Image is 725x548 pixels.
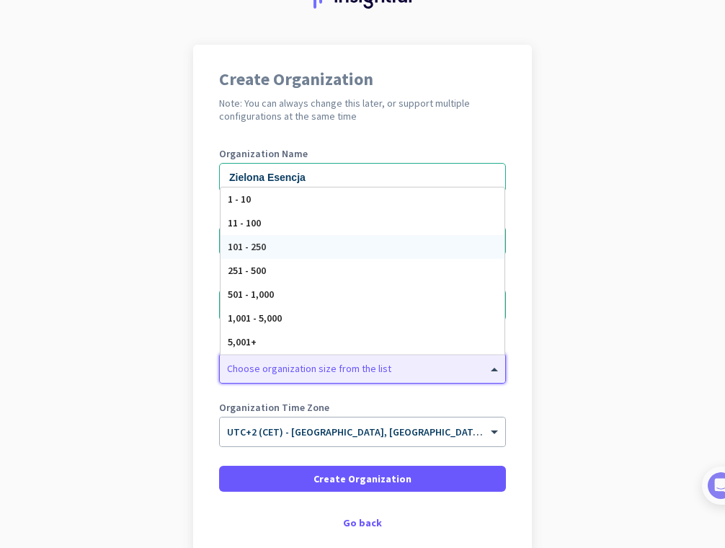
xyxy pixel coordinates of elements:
span: 251 - 500 [228,264,266,277]
h1: Create Organization [219,71,506,88]
span: Create Organization [313,472,412,486]
span: 1 - 10 [228,193,251,205]
label: Organization Size (Optional) [219,339,506,349]
label: Phone Number [219,212,506,222]
div: Options List [221,187,504,354]
input: What is the name of your organization? [219,163,506,192]
h2: Note: You can always change this later, or support multiple configurations at the same time [219,97,506,123]
div: Go back [219,518,506,528]
span: 11 - 100 [228,216,261,229]
label: Organization Name [219,149,506,159]
label: Organization Time Zone [219,402,506,412]
span: 101 - 250 [228,240,266,253]
input: 12 345 67 89 [219,226,506,255]
button: Create Organization [219,466,506,492]
span: 1,001 - 5,000 [228,311,282,324]
span: 5,001+ [228,335,257,348]
span: 501 - 1,000 [228,288,274,301]
label: Organization language [219,275,324,286]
